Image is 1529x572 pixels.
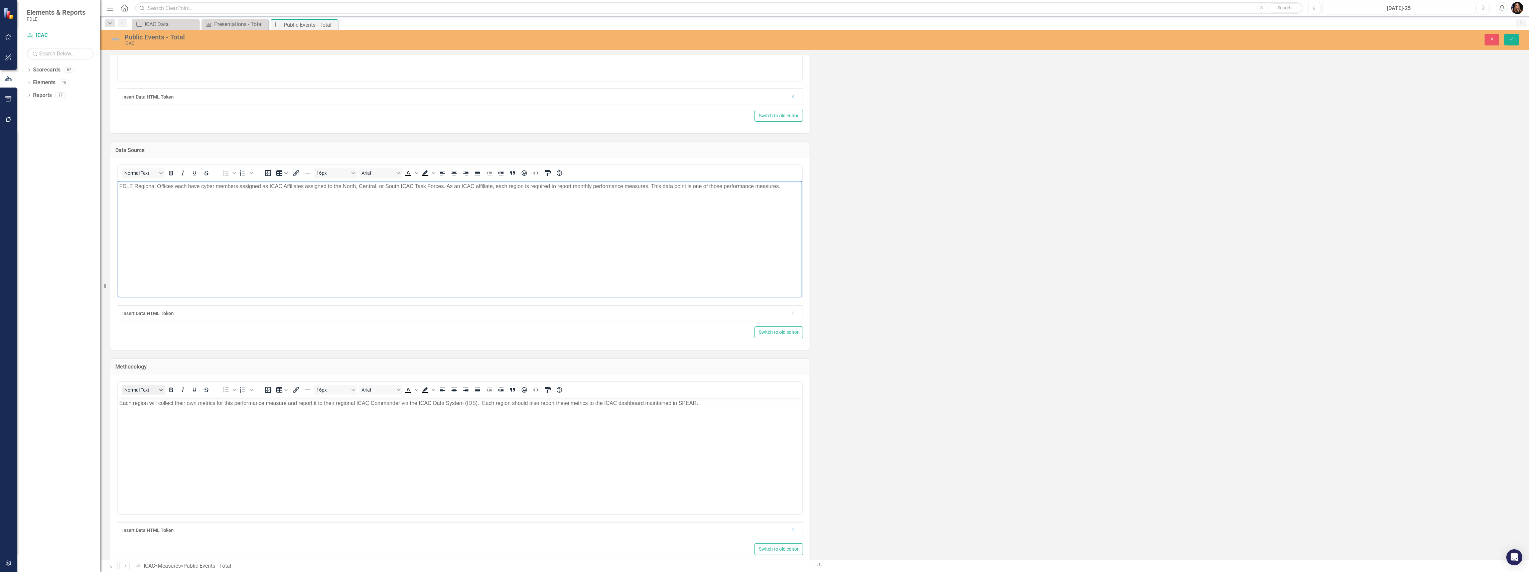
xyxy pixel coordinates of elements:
[530,168,542,178] button: HTML Editor
[754,110,803,122] button: Switch to old editor
[302,385,313,395] button: Horizontal line
[284,21,336,29] div: Public Events - Total
[177,385,188,395] button: Italic
[220,385,237,395] div: Bullet list
[3,8,15,19] img: ClearPoint Strategy
[448,168,460,178] button: Align center
[403,168,419,178] div: Text color Black
[27,8,86,16] span: Elements & Reports
[1277,5,1292,10] span: Search
[134,562,810,570] div: » »
[33,92,52,99] a: Reports
[110,34,121,44] img: Not Defined
[359,385,402,395] button: Font Arial
[220,168,237,178] div: Bullet list
[55,92,66,98] div: 17
[183,563,231,569] div: Public Events - Total
[448,385,460,395] button: Align center
[124,41,920,46] div: ICAC
[177,168,188,178] button: Italic
[124,387,157,393] span: Normal Text
[362,387,394,393] span: Arial
[483,385,495,395] button: Decrease indent
[274,168,290,178] button: Table
[27,32,94,39] a: ICAC
[483,168,495,178] button: Decrease indent
[33,79,55,87] a: Elements
[554,385,565,395] button: Help
[165,168,177,178] button: Bold
[145,20,197,28] div: ICAC Data
[290,385,302,395] button: Insert/edit link
[134,20,197,28] a: ICAC Data
[507,168,518,178] button: Blockquote
[437,168,448,178] button: Align left
[135,2,1303,14] input: Search ClearPoint...
[27,48,94,59] input: Search Below...
[1506,549,1522,565] div: Open Intercom Messenger
[274,385,290,395] button: Table
[64,67,75,73] div: 62
[122,168,165,178] button: Block Normal Text
[124,33,920,41] div: Public Events - Total
[472,385,483,395] button: Justify
[262,168,274,178] button: Insert image
[1268,3,1301,13] button: Search
[158,563,181,569] a: Measures
[495,168,507,178] button: Increase indent
[33,66,60,74] a: Scorecards
[359,168,402,178] button: Font Arial
[122,310,788,317] div: Insert Data HTML Token
[118,398,802,514] iframe: Rich Text Area
[316,387,349,393] span: 16px
[115,147,805,153] h3: Data Source
[1322,2,1475,14] button: [DATE]-25
[403,385,419,395] div: Text color Black
[519,385,530,395] button: Emojis
[314,168,357,178] button: Font size 16px
[122,94,788,100] div: Insert Data HTML Token
[165,385,177,395] button: Bold
[214,20,267,28] div: Presentations - Total
[1511,2,1523,14] img: Molly Akin
[1325,4,1473,12] div: [DATE]-25
[542,385,553,395] button: CSS Editor
[460,385,471,395] button: Align right
[542,168,553,178] button: CSS Editor
[189,168,200,178] button: Underline
[507,385,518,395] button: Blockquote
[530,385,542,395] button: HTML Editor
[472,168,483,178] button: Justify
[59,80,69,86] div: 18
[519,168,530,178] button: Emojis
[237,385,254,395] div: Numbered list
[290,168,302,178] button: Insert/edit link
[203,20,267,28] a: Presentations - Total
[420,385,436,395] div: Background color Black
[495,385,507,395] button: Increase indent
[302,168,313,178] button: Horizontal line
[27,16,86,22] small: FDLE
[200,385,212,395] button: Strikethrough
[262,385,274,395] button: Insert image
[314,385,357,395] button: Font size 16px
[118,181,802,297] iframe: Rich Text Area
[122,527,788,534] div: Insert Data HTML Token
[144,563,155,569] a: ICAC
[115,364,805,370] h3: Methodology
[316,170,349,176] span: 16px
[554,168,565,178] button: Help
[437,385,448,395] button: Align left
[460,168,471,178] button: Align right
[237,168,254,178] div: Numbered list
[754,326,803,338] button: Switch to old editor
[189,385,200,395] button: Underline
[200,168,212,178] button: Strikethrough
[122,385,165,395] button: Block Normal Text
[420,168,436,178] div: Background color Black
[124,170,157,176] span: Normal Text
[362,170,394,176] span: Arial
